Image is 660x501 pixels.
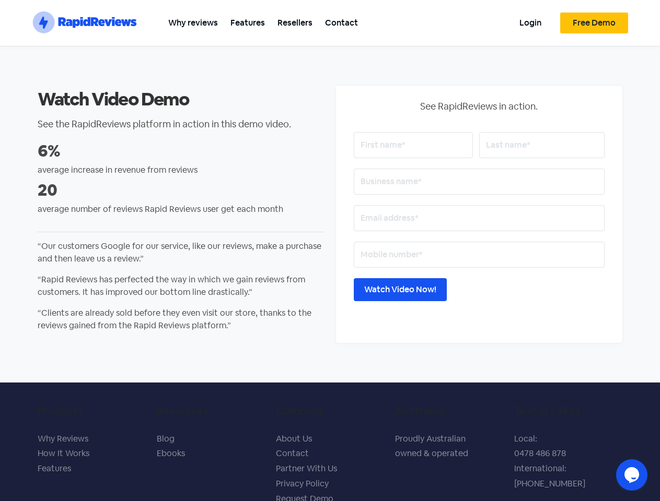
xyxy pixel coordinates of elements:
[157,433,175,444] a: Blog
[38,463,71,474] a: Features
[38,273,325,299] p: “Rapid Reviews has perfected the way in which we gain reviews from customers. It has improved our...
[276,448,309,459] a: Contact
[395,404,504,417] h5: Australian
[38,404,146,417] h5: Products
[276,463,337,474] a: Partner With Us
[573,19,616,27] span: Free Demo
[162,11,224,34] a: Why reviews
[319,11,364,34] a: Contact
[395,432,504,462] p: Proudly Australian owned & operated
[157,404,265,417] h5: Resources
[354,278,447,301] input: Watch Video Now!
[38,433,88,444] a: Why Reviews
[38,88,325,111] h2: Watch Video Demo
[276,404,385,417] h5: Company
[271,11,319,34] a: Resellers
[354,132,473,158] input: First name*
[38,164,325,176] p: average increase in revenue from reviews
[354,99,605,113] p: See RapidReviews in action.
[354,242,605,268] input: Mobile number*
[354,169,605,195] input: Business name*
[38,448,89,459] a: How It Works
[276,433,312,444] a: About Us
[513,11,548,34] a: Login
[354,205,605,231] input: Email address*
[560,13,628,33] a: Free Demo
[38,140,61,161] strong: 6%
[38,120,325,129] h2: See the RapidReviews platform in action in this demo video.
[479,132,605,158] input: Last name*
[276,478,329,489] a: Privacy Policy
[157,448,185,459] a: Ebooks
[224,11,271,34] a: Features
[38,203,325,216] p: average number of reviews Rapid Reviews user get each month
[514,404,623,417] h5: Text or call us.
[616,459,650,491] iframe: chat widget
[38,307,325,332] p: “Clients are already sold before they even visit our store, thanks to the reviews gained from the...
[38,179,57,200] strong: 20
[38,240,325,265] p: “Our customers Google for our service, like our reviews, make a purchase and then leave us a revi...
[514,432,623,492] p: Local: 0478 486 878 International: [PHONE_NUMBER]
